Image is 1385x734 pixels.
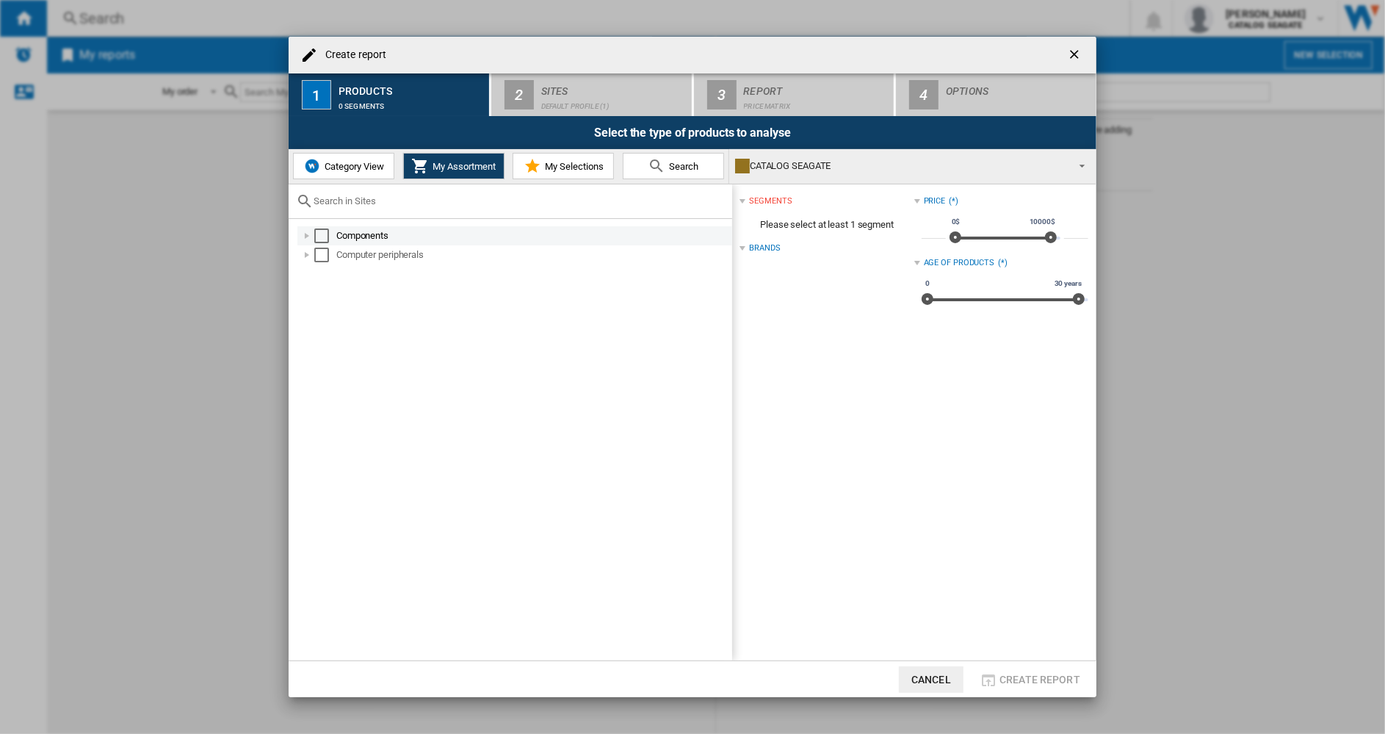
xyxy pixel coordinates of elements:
[744,79,889,95] div: Report
[403,153,505,179] button: My Assortment
[924,257,995,269] div: Age of products
[1052,278,1084,289] span: 30 years
[429,161,496,172] span: My Assortment
[1061,40,1091,70] button: getI18NText('BUTTONS.CLOSE_DIALOG')
[318,48,386,62] h4: Create report
[744,95,889,110] div: Price Matrix
[339,95,483,110] div: 0 segments
[339,79,483,95] div: Products
[623,153,724,179] button: Search
[749,242,780,254] div: Brands
[999,674,1080,686] span: Create report
[303,157,321,175] img: wiser-icon-blue.png
[541,95,686,110] div: Default profile (1)
[899,666,963,693] button: Cancel
[896,73,1096,116] button: 4 Options
[946,79,1091,95] div: Options
[1067,47,1085,65] ng-md-icon: getI18NText('BUTTONS.CLOSE_DIALOG')
[541,161,604,172] span: My Selections
[336,229,730,243] div: Components
[707,80,737,109] div: 3
[909,80,939,109] div: 4
[505,80,534,109] div: 2
[975,666,1085,693] button: Create report
[314,195,725,206] input: Search in Sites
[513,153,614,179] button: My Selections
[314,229,336,243] md-checkbox: Select
[541,79,686,95] div: Sites
[293,153,394,179] button: Category View
[321,161,384,172] span: Category View
[739,211,914,239] span: Please select at least 1 segment
[666,161,699,172] span: Search
[923,278,932,289] span: 0
[749,195,792,207] div: segments
[302,80,331,109] div: 1
[289,73,491,116] button: 1 Products 0 segments
[694,73,896,116] button: 3 Report Price Matrix
[336,248,730,262] div: Computer peripherals
[491,73,693,116] button: 2 Sites Default profile (1)
[1027,216,1057,228] span: 10000$
[314,248,336,262] md-checkbox: Select
[924,195,946,207] div: Price
[735,156,1066,176] div: CATALOG SEAGATE
[289,116,1096,149] div: Select the type of products to analyse
[950,216,963,228] span: 0$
